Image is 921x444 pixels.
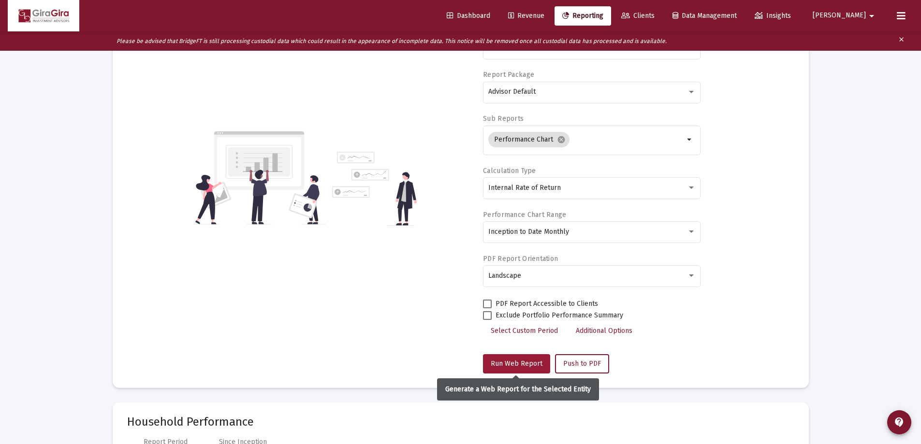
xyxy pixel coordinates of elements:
mat-icon: cancel [557,135,566,144]
a: Data Management [665,6,745,26]
a: Reporting [555,6,611,26]
img: Dashboard [15,6,72,26]
a: Dashboard [439,6,498,26]
span: Dashboard [447,12,490,20]
button: [PERSON_NAME] [801,6,889,25]
mat-icon: arrow_drop_down [866,6,877,26]
span: Data Management [672,12,737,20]
span: Run Web Report [491,359,542,368]
mat-icon: clear [898,34,905,48]
span: PDF Report Accessible to Clients [496,298,598,310]
a: Insights [747,6,799,26]
span: Exclude Portfolio Performance Summary [496,310,623,321]
span: Inception to Date Monthly [488,228,569,236]
label: Calculation Type [483,167,536,175]
span: Clients [621,12,655,20]
a: Clients [614,6,662,26]
span: Advisor Default [488,87,536,96]
mat-chip-list: Selection [488,130,684,149]
label: Performance Chart Range [483,211,566,219]
mat-chip: Performance Chart [488,132,570,147]
img: reporting [193,130,326,226]
span: Landscape [488,272,521,280]
img: reporting-alt [332,152,417,226]
span: Select Custom Period [491,327,558,335]
button: Push to PDF [555,354,609,373]
span: Revenue [508,12,544,20]
label: PDF Report Orientation [483,255,558,263]
i: Please be advised that BridgeFT is still processing custodial data which could result in the appe... [117,38,667,44]
mat-icon: arrow_drop_down [684,134,696,145]
span: Internal Rate of Return [488,184,561,192]
span: Insights [755,12,791,20]
label: Report Package [483,71,534,79]
label: Sub Reports [483,115,524,123]
span: Push to PDF [563,359,601,368]
span: [PERSON_NAME] [813,12,866,20]
button: Run Web Report [483,354,550,373]
mat-icon: contact_support [893,416,905,428]
span: Reporting [562,12,603,20]
a: Revenue [500,6,552,26]
span: Additional Options [576,327,632,335]
mat-card-title: Household Performance [127,417,794,427]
